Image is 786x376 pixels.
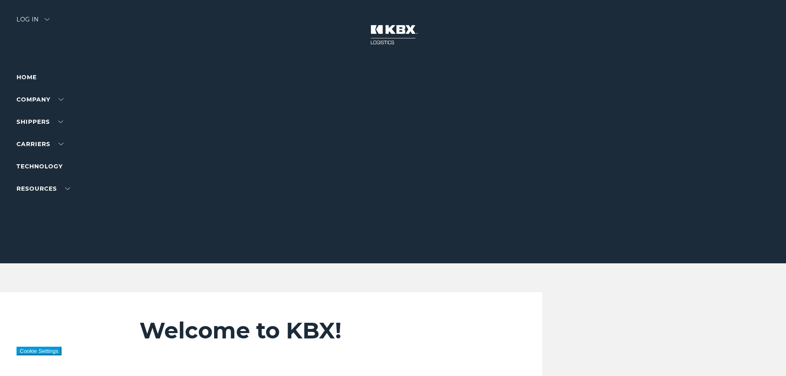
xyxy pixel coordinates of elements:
[139,317,493,344] h2: Welcome to KBX!
[17,73,37,81] a: Home
[45,18,50,21] img: arrow
[17,347,61,355] button: Cookie Settings
[17,17,50,28] div: Log in
[17,163,63,170] a: Technology
[362,17,424,53] img: kbx logo
[17,140,64,148] a: Carriers
[17,96,64,103] a: Company
[17,185,70,192] a: RESOURCES
[17,118,63,125] a: SHIPPERS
